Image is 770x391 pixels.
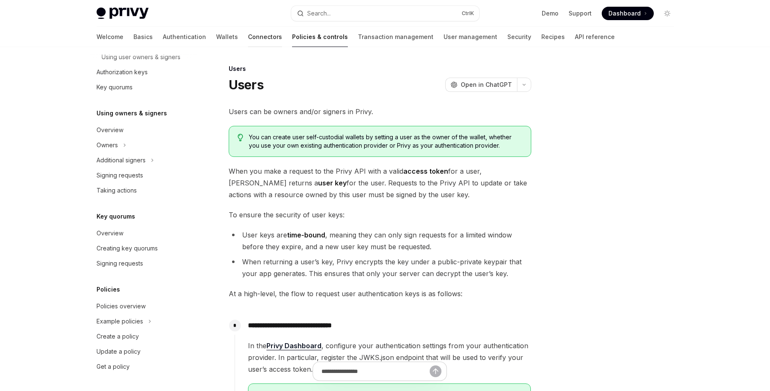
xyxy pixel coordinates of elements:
[97,67,148,77] div: Authorization keys
[90,123,197,138] a: Overview
[358,27,433,47] a: Transaction management
[97,362,130,372] div: Get a policy
[461,81,512,89] span: Open in ChatGPT
[90,256,197,271] a: Signing requests
[97,211,135,222] h5: Key quorums
[97,347,141,357] div: Update a policy
[575,27,615,47] a: API reference
[403,167,448,175] strong: access token
[229,106,531,117] span: Users can be owners and/or signers in Privy.
[133,27,153,47] a: Basics
[90,241,197,256] a: Creating key quorums
[445,78,517,92] button: Open in ChatGPT
[307,8,331,18] div: Search...
[97,301,146,311] div: Policies overview
[97,284,120,295] h5: Policies
[90,359,197,374] a: Get a policy
[97,140,118,150] div: Owners
[266,341,321,350] a: Privy Dashboard
[90,168,197,183] a: Signing requests
[90,344,197,359] a: Update a policy
[97,258,143,268] div: Signing requests
[97,8,149,19] img: light logo
[569,9,592,18] a: Support
[97,170,143,180] div: Signing requests
[97,316,143,326] div: Example policies
[97,82,133,92] div: Key quorums
[249,133,522,150] span: You can create user self-custodial wallets by setting a user as the owner of the wallet, whether ...
[90,299,197,314] a: Policies overview
[248,340,531,375] span: In the , configure your authentication settings from your authentication provider. In particular,...
[608,9,641,18] span: Dashboard
[229,65,531,73] div: Users
[444,27,497,47] a: User management
[90,183,197,198] a: Taking actions
[216,27,238,47] a: Wallets
[97,108,167,118] h5: Using owners & signers
[90,65,197,80] a: Authorization keys
[238,134,243,141] svg: Tip
[430,365,441,377] button: Send message
[542,9,559,18] a: Demo
[507,27,531,47] a: Security
[97,185,137,195] div: Taking actions
[229,165,531,201] span: When you make a request to the Privy API with a valid for a user, [PERSON_NAME] returns a for the...
[90,329,197,344] a: Create a policy
[97,125,123,135] div: Overview
[462,10,474,17] span: Ctrl K
[541,27,565,47] a: Recipes
[163,27,206,47] a: Authentication
[229,288,531,300] span: At a high-level, the flow to request user authentication keys is as follows:
[287,231,325,239] strong: time-bound
[90,80,197,95] a: Key quorums
[97,243,158,253] div: Creating key quorums
[97,331,139,341] div: Create a policy
[90,226,197,241] a: Overview
[291,6,479,21] button: Search...CtrlK
[660,7,674,20] button: Toggle dark mode
[318,179,347,187] strong: user key
[97,155,146,165] div: Additional signers
[229,256,531,279] li: When returning a user’s key, Privy encrypts the key under a public-private keypair that your app ...
[97,228,123,238] div: Overview
[229,229,531,253] li: User keys are , meaning they can only sign requests for a limited window before they expire, and ...
[292,27,348,47] a: Policies & controls
[229,209,531,221] span: To ensure the security of user keys:
[602,7,654,20] a: Dashboard
[97,27,123,47] a: Welcome
[248,27,282,47] a: Connectors
[229,77,264,92] h1: Users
